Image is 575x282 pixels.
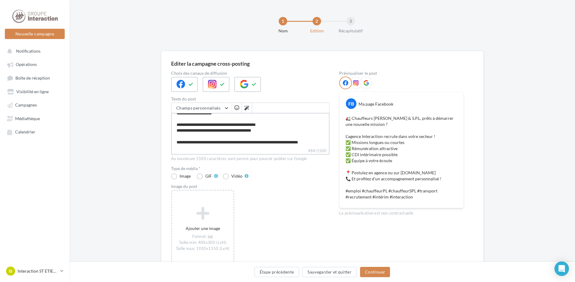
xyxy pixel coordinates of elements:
[4,45,63,56] button: Notifications
[180,174,191,178] div: Image
[4,113,66,124] a: Médiathèque
[171,61,250,66] div: Editer la campagne cross-posting
[15,130,35,135] span: Calendrier
[4,86,66,97] a: Visibilité en ligne
[16,89,49,94] span: Visibilité en ligne
[18,268,58,274] p: Interaction ST ETIENNE
[4,59,66,70] a: Opérations
[171,184,330,189] div: Image du post
[171,166,330,171] label: Type de média *
[346,98,356,109] div: FB
[4,72,66,84] a: Boîte de réception
[171,148,330,155] label: 484/1500
[9,268,12,274] span: IS
[255,267,299,277] button: Étape précédente
[15,116,40,121] span: Médiathèque
[264,28,302,34] div: Nom
[171,97,330,101] label: Texte du post
[279,17,287,25] div: 1
[331,28,370,34] div: Récapitulatif
[16,48,41,54] span: Notifications
[339,71,464,75] div: Prévisualiser le post
[16,62,37,67] span: Opérations
[4,126,66,137] a: Calendrier
[15,103,37,108] span: Campagnes
[346,115,457,200] p: 🚛 Chauffeurs [PERSON_NAME] & S.P.L, prêts à démarrer une nouvelle mission ? L’agence Interaction ...
[346,17,355,25] div: 3
[339,208,464,216] div: La prévisualisation est non-contractuelle
[5,265,65,277] a: IS Interaction ST ETIENNE
[205,174,212,178] div: GIF
[5,29,65,39] button: Nouvelle campagne
[231,174,242,178] div: Vidéo
[15,75,50,80] span: Boîte de réception
[302,267,357,277] button: Sauvegarder et quitter
[297,28,336,34] div: Edition
[360,267,390,277] button: Continuer
[171,71,330,75] label: Choix des canaux de diffusion
[171,103,232,113] button: Champs personnalisés
[554,261,569,276] div: Open Intercom Messenger
[313,17,321,25] div: 2
[359,101,393,107] div: Ma page Facebook
[176,105,220,110] span: Champs personnalisés
[171,156,330,162] div: Au maximum 1500 caractères sont permis pour pouvoir publier sur Google
[4,99,66,110] a: Campagnes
